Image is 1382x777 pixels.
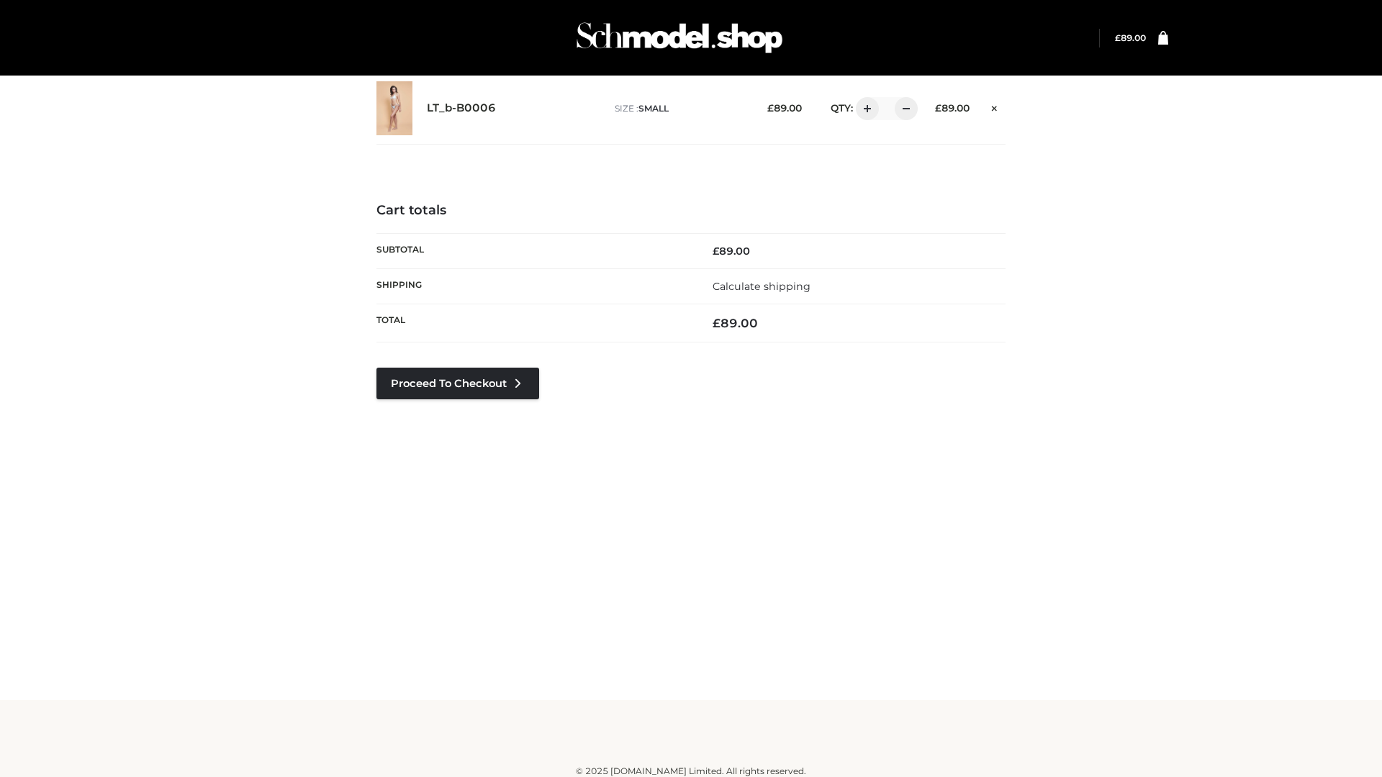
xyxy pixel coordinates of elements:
span: £ [1115,32,1121,43]
a: £89.00 [1115,32,1146,43]
a: Remove this item [984,97,1006,116]
span: £ [935,102,941,114]
bdi: 89.00 [767,102,802,114]
a: Calculate shipping [713,280,810,293]
h4: Cart totals [376,203,1006,219]
span: £ [767,102,774,114]
img: Schmodel Admin 964 [572,9,787,66]
th: Shipping [376,268,691,304]
th: Total [376,304,691,342]
bdi: 89.00 [935,102,970,114]
bdi: 89.00 [713,316,758,330]
th: Subtotal [376,233,691,268]
div: QTY: [816,97,913,120]
bdi: 89.00 [713,245,750,258]
span: SMALL [638,103,669,114]
a: Proceed to Checkout [376,368,539,399]
span: £ [713,245,719,258]
bdi: 89.00 [1115,32,1146,43]
span: £ [713,316,721,330]
p: size : [615,102,745,115]
a: LT_b-B0006 [427,101,496,115]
